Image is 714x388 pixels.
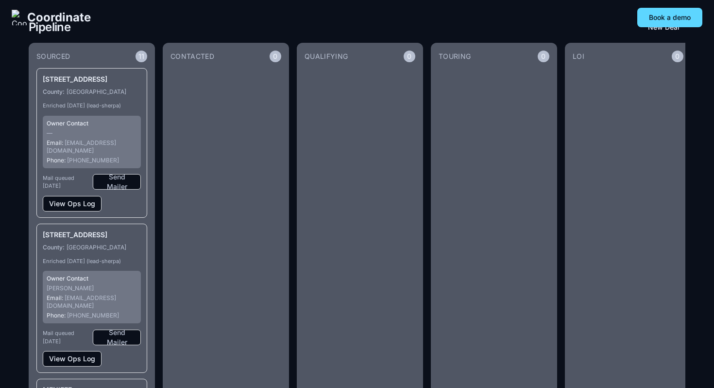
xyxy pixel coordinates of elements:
button: Send Mailer [93,330,141,345]
span: Phone: [47,157,66,164]
h3: [STREET_ADDRESS] [43,230,141,240]
div: [EMAIL_ADDRESS][DOMAIN_NAME] [47,139,137,155]
div: [PHONE_NUMBER] [47,157,137,164]
div: Owner Contact [47,275,137,282]
span: 0 [404,51,415,62]
span: qualifying [305,52,348,61]
span: 0 [538,51,549,62]
span: 0 [672,51,683,62]
h3: [STREET_ADDRESS] [43,74,141,84]
button: View Ops Log [43,351,102,367]
span: Enriched [DATE] (lead-sherpa) [43,257,121,265]
span: 11 [136,51,147,62]
article: [STREET_ADDRESS]County:[GEOGRAPHIC_DATA]Enriched [DATE] (lead-sherpa)Owner Contact—Email: [EMAIL_... [36,68,147,218]
dd: [GEOGRAPHIC_DATA] [67,244,126,251]
span: Email: [47,139,63,146]
div: [PERSON_NAME] [47,284,137,292]
span: loi [573,52,584,61]
span: contacted [170,52,214,61]
dd: [GEOGRAPHIC_DATA] [67,88,126,96]
span: Mail queued [DATE] [43,174,89,190]
span: Mail queued [DATE] [43,329,89,345]
button: Send Mailer [93,174,141,190]
button: Book a demo [637,8,702,27]
dt: County: [43,88,65,96]
article: [STREET_ADDRESS]County:[GEOGRAPHIC_DATA]Enriched [DATE] (lead-sherpa)Owner Contact[PERSON_NAME]Em... [36,224,147,373]
div: [PHONE_NUMBER] [47,312,137,319]
button: View Ops Log [43,196,102,212]
span: Email: [47,294,63,301]
span: sourced [36,52,70,61]
dt: County: [43,244,65,251]
span: Coordinate [27,10,91,25]
span: Phone: [47,312,66,319]
img: Coordinate [12,10,27,25]
span: 0 [270,51,281,62]
span: touring [439,52,471,61]
a: Coordinate [12,10,91,25]
div: Owner Contact [47,120,137,127]
span: Enriched [DATE] (lead-sherpa) [43,102,121,110]
div: — [47,129,137,137]
div: [EMAIL_ADDRESS][DOMAIN_NAME] [47,294,137,310]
